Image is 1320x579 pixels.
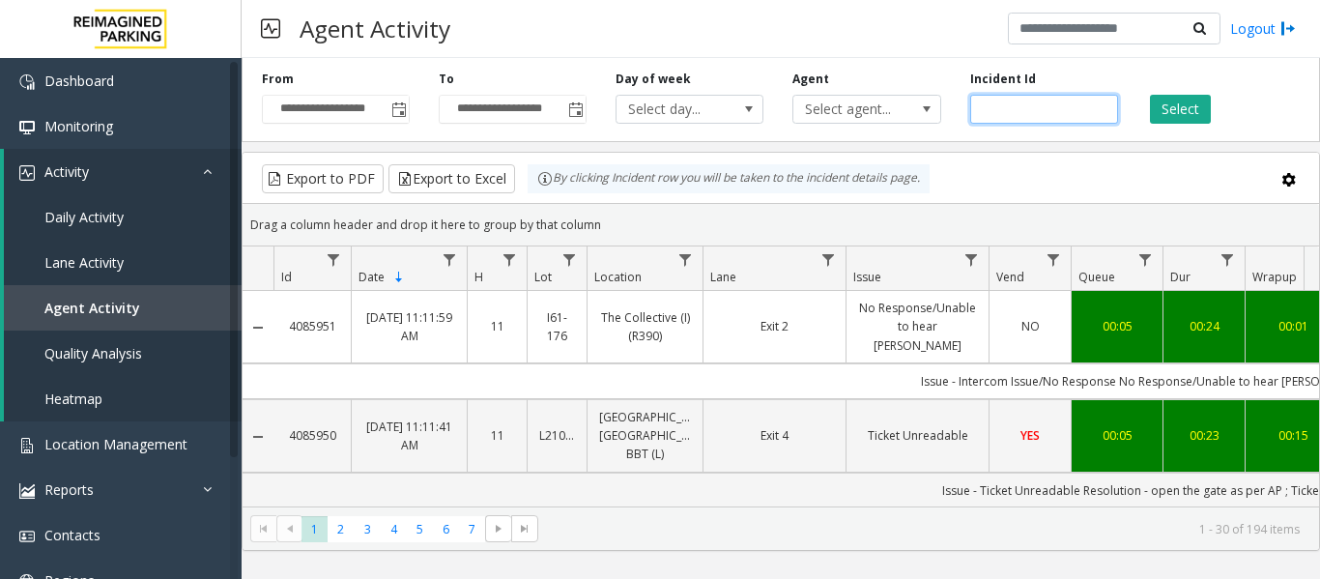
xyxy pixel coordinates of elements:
[1252,269,1297,285] span: Wrapup
[243,246,1319,507] div: Data table
[44,72,114,90] span: Dashboard
[557,246,583,273] a: Lot Filter Menu
[44,526,100,544] span: Contacts
[715,426,834,445] a: Exit 4
[44,162,89,181] span: Activity
[243,429,273,445] a: Collapse Details
[594,269,642,285] span: Location
[517,521,532,536] span: Go to the last page
[511,515,537,542] span: Go to the last page
[437,246,463,273] a: Date Filter Menu
[599,408,691,464] a: [GEOGRAPHIC_DATA]-[GEOGRAPHIC_DATA]-BBT (L)
[858,426,977,445] a: Ticket Unreadable
[497,246,523,273] a: H Filter Menu
[363,418,455,454] a: [DATE] 11:11:41 AM
[4,149,242,194] a: Activity
[290,5,460,52] h3: Agent Activity
[599,308,691,345] a: The Collective (I) (R390)
[474,269,483,285] span: H
[459,516,485,542] span: Page 7
[4,194,242,240] a: Daily Activity
[281,269,292,285] span: Id
[44,344,142,362] span: Quality Analysis
[363,308,455,345] a: [DATE] 11:11:59 AM
[433,516,459,542] span: Page 6
[792,71,829,88] label: Agent
[4,285,242,331] a: Agent Activity
[44,480,94,499] span: Reports
[853,269,881,285] span: Issue
[261,5,280,52] img: pageIcon
[1078,269,1115,285] span: Queue
[19,529,35,544] img: 'icon'
[285,317,339,335] a: 4085951
[439,71,454,88] label: To
[1215,246,1241,273] a: Dur Filter Menu
[970,71,1036,88] label: Incident Id
[1230,18,1296,39] a: Logout
[262,71,294,88] label: From
[479,426,515,445] a: 11
[19,483,35,499] img: 'icon'
[1041,246,1067,273] a: Vend Filter Menu
[550,521,1300,537] kendo-pager-info: 1 - 30 of 194 items
[44,208,124,226] span: Daily Activity
[564,96,586,123] span: Toggle popup
[539,308,575,345] a: I61-176
[387,96,409,123] span: Toggle popup
[1083,317,1151,335] a: 00:05
[715,317,834,335] a: Exit 2
[355,516,381,542] span: Page 3
[528,164,930,193] div: By clicking Incident row you will be taken to the incident details page.
[1001,426,1059,445] a: YES
[44,117,113,135] span: Monitoring
[19,438,35,453] img: 'icon'
[1021,318,1040,334] span: NO
[539,426,575,445] a: L21026100
[1133,246,1159,273] a: Queue Filter Menu
[1001,317,1059,335] a: NO
[44,435,187,453] span: Location Management
[996,269,1024,285] span: Vend
[673,246,699,273] a: Location Filter Menu
[285,426,339,445] a: 4085950
[710,269,736,285] span: Lane
[1150,95,1211,124] button: Select
[4,331,242,376] a: Quality Analysis
[44,253,124,272] span: Lane Activity
[816,246,842,273] a: Lane Filter Menu
[44,390,102,408] span: Heatmap
[959,246,985,273] a: Issue Filter Menu
[1175,426,1233,445] a: 00:23
[1280,18,1296,39] img: logout
[359,269,385,285] span: Date
[381,516,407,542] span: Page 4
[4,240,242,285] a: Lane Activity
[534,269,552,285] span: Lot
[616,71,691,88] label: Day of week
[1170,269,1191,285] span: Dur
[19,120,35,135] img: 'icon'
[617,96,733,123] span: Select day...
[301,516,328,542] span: Page 1
[1083,426,1151,445] a: 00:05
[262,164,384,193] button: Export to PDF
[407,516,433,542] span: Page 5
[1175,317,1233,335] a: 00:24
[485,515,511,542] span: Go to the next page
[858,299,977,355] a: No Response/Unable to hear [PERSON_NAME]
[19,74,35,90] img: 'icon'
[328,516,354,542] span: Page 2
[44,299,140,317] span: Agent Activity
[243,320,273,335] a: Collapse Details
[4,376,242,421] a: Heatmap
[321,246,347,273] a: Id Filter Menu
[491,521,506,536] span: Go to the next page
[1020,427,1040,444] span: YES
[243,208,1319,242] div: Drag a column header and drop it here to group by that column
[388,164,515,193] button: Export to Excel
